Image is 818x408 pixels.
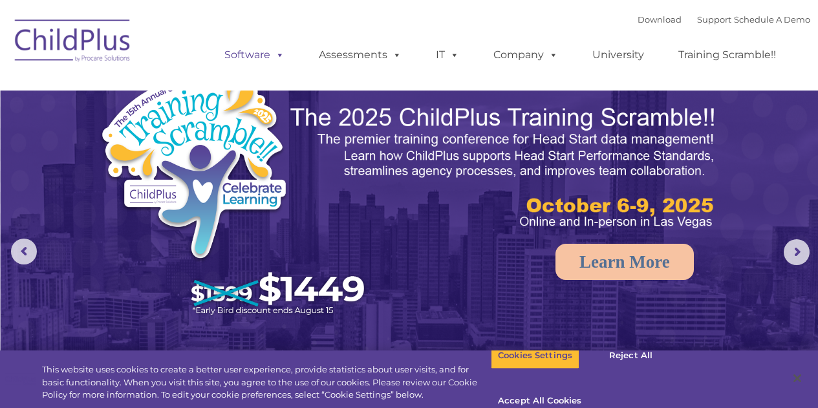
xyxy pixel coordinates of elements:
[180,138,235,148] span: Phone number
[638,14,810,25] font: |
[8,10,138,75] img: ChildPlus by Procare Solutions
[665,42,789,68] a: Training Scramble!!
[480,42,571,68] a: Company
[423,42,472,68] a: IT
[306,42,414,68] a: Assessments
[590,342,671,369] button: Reject All
[697,14,731,25] a: Support
[555,244,694,280] a: Learn More
[180,85,219,95] span: Last name
[579,42,657,68] a: University
[734,14,810,25] a: Schedule A Demo
[491,342,579,369] button: Cookies Settings
[42,363,491,402] div: This website uses cookies to create a better user experience, provide statistics about user visit...
[638,14,682,25] a: Download
[783,364,812,392] button: Close
[211,42,297,68] a: Software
